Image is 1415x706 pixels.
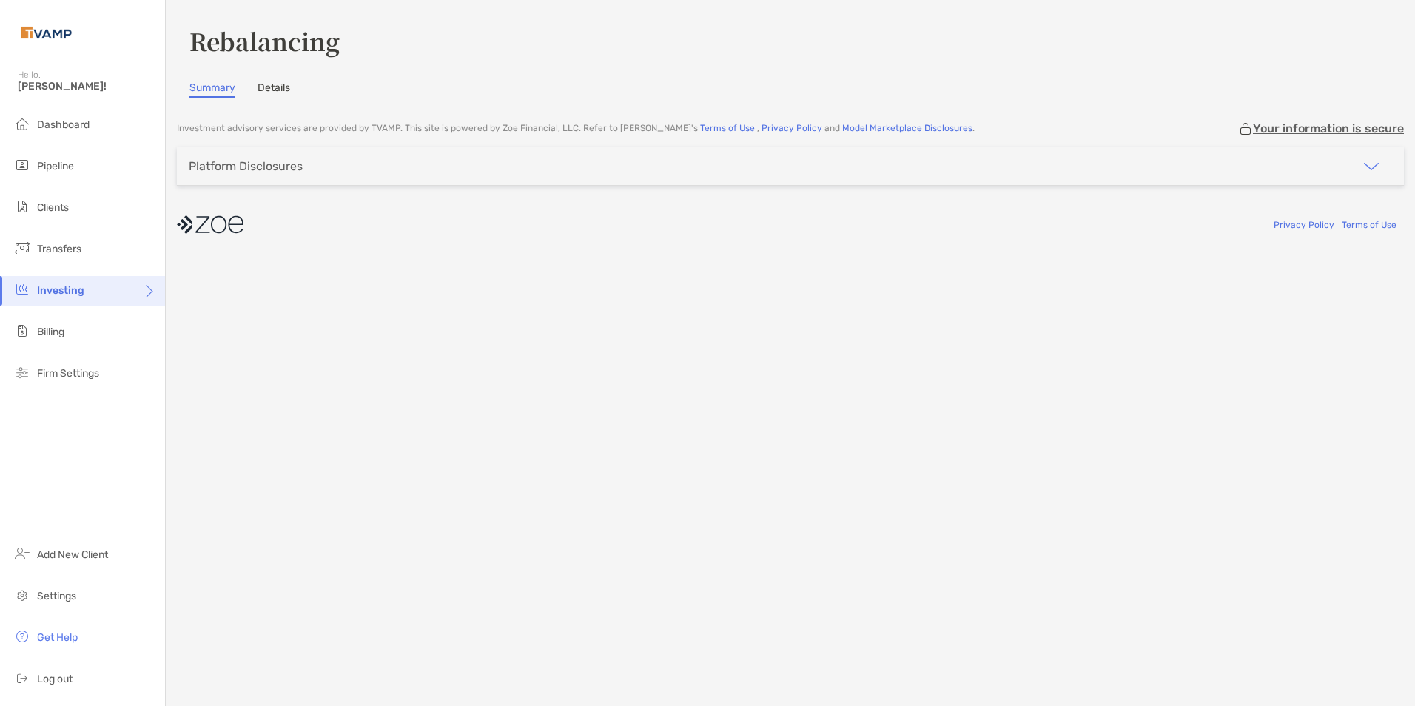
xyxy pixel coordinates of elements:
span: Log out [37,673,73,685]
img: settings icon [13,586,31,604]
h3: Rebalancing [189,24,1391,58]
img: firm-settings icon [13,363,31,381]
a: Privacy Policy [762,123,822,133]
span: Get Help [37,631,78,644]
img: get-help icon [13,628,31,645]
img: company logo [177,208,243,241]
p: Your information is secure [1253,121,1404,135]
img: add_new_client icon [13,545,31,562]
a: Terms of Use [700,123,755,133]
img: icon arrow [1362,158,1380,175]
img: investing icon [13,280,31,298]
a: Details [258,81,290,98]
span: Investing [37,284,84,297]
img: clients icon [13,198,31,215]
img: dashboard icon [13,115,31,132]
img: transfers icon [13,239,31,257]
a: Terms of Use [1342,220,1396,230]
p: Investment advisory services are provided by TVAMP . This site is powered by Zoe Financial, LLC. ... [177,123,975,134]
a: Model Marketplace Disclosures [842,123,972,133]
span: Clients [37,201,69,214]
img: Zoe Logo [18,6,75,59]
span: Transfers [37,243,81,255]
a: Privacy Policy [1274,220,1334,230]
span: Firm Settings [37,367,99,380]
span: Pipeline [37,160,74,172]
img: pipeline icon [13,156,31,174]
img: logout icon [13,669,31,687]
a: Summary [189,81,235,98]
span: Settings [37,590,76,602]
span: Add New Client [37,548,108,561]
div: Platform Disclosures [189,159,303,173]
span: [PERSON_NAME]! [18,80,156,93]
img: billing icon [13,322,31,340]
span: Dashboard [37,118,90,131]
span: Billing [37,326,64,338]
